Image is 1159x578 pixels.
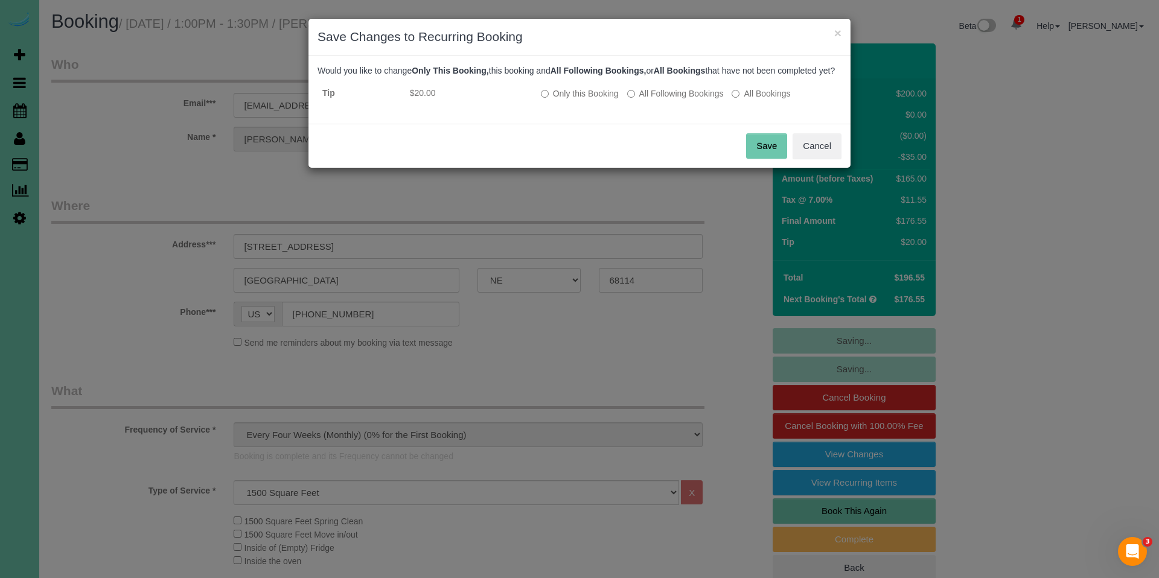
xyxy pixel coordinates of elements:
[412,66,489,75] b: Only This Booking,
[322,88,335,98] strong: Tip
[541,87,619,100] label: All other bookings in the series will remain the same.
[793,133,841,159] button: Cancel
[654,66,706,75] b: All Bookings
[732,90,739,98] input: All Bookings
[405,82,536,104] td: $20.00
[627,87,724,100] label: This and all the bookings after it will be changed.
[318,28,841,46] h3: Save Changes to Recurring Booking
[1118,537,1147,566] iframe: Intercom live chat
[318,65,841,77] p: Would you like to change this booking and or that have not been completed yet?
[551,66,647,75] b: All Following Bookings,
[834,27,841,39] button: ×
[1143,537,1152,547] span: 3
[732,87,790,100] label: All bookings that have not been completed yet will be changed.
[627,90,635,98] input: All Following Bookings
[746,133,787,159] button: Save
[541,90,549,98] input: Only this Booking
